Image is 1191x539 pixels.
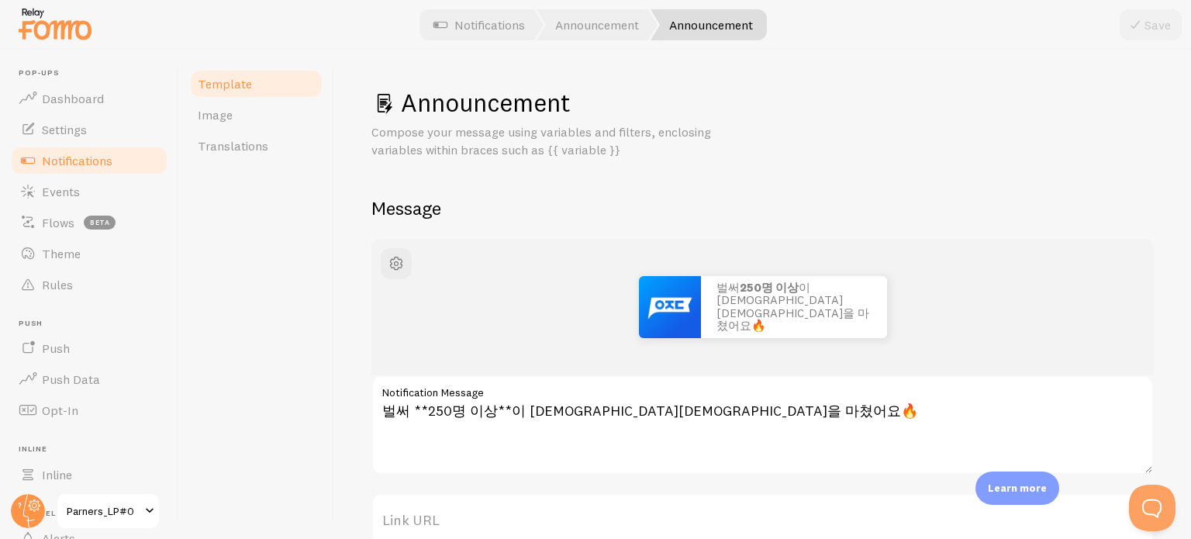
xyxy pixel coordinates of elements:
[42,246,81,261] span: Theme
[716,282,872,333] p: 벌써 이 [DEMOGRAPHIC_DATA][DEMOGRAPHIC_DATA]을 마쳤어요🔥
[198,76,252,92] span: Template
[9,333,169,364] a: Push
[9,395,169,426] a: Opt-In
[198,107,233,123] span: Image
[42,277,73,292] span: Rules
[371,375,1154,402] label: Notification Message
[988,481,1047,496] p: Learn more
[9,207,169,238] a: Flows beta
[639,276,701,338] img: Fomo
[198,138,268,154] span: Translations
[16,4,94,43] img: fomo-relay-logo-orange.svg
[9,238,169,269] a: Theme
[1129,485,1175,531] iframe: Help Scout Beacon - Open
[67,502,140,520] span: Parners_LP#0
[19,68,169,78] span: Pop-ups
[188,130,324,161] a: Translations
[19,444,169,454] span: Inline
[19,319,169,329] span: Push
[42,122,87,137] span: Settings
[975,472,1059,505] div: Learn more
[9,114,169,145] a: Settings
[9,83,169,114] a: Dashboard
[9,364,169,395] a: Push Data
[188,68,324,99] a: Template
[371,87,1154,119] h1: Announcement
[42,91,104,106] span: Dashboard
[371,123,744,159] p: Compose your message using variables and filters, enclosing variables within braces such as {{ va...
[42,467,72,482] span: Inline
[9,269,169,300] a: Rules
[9,459,169,490] a: Inline
[42,371,100,387] span: Push Data
[371,196,1154,220] h2: Message
[740,280,799,295] strong: 250명 이상
[42,215,74,230] span: Flows
[42,153,112,168] span: Notifications
[9,176,169,207] a: Events
[56,492,161,530] a: Parners_LP#0
[9,145,169,176] a: Notifications
[42,403,78,418] span: Opt-In
[42,340,70,356] span: Push
[84,216,116,230] span: beta
[42,184,80,199] span: Events
[188,99,324,130] a: Image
